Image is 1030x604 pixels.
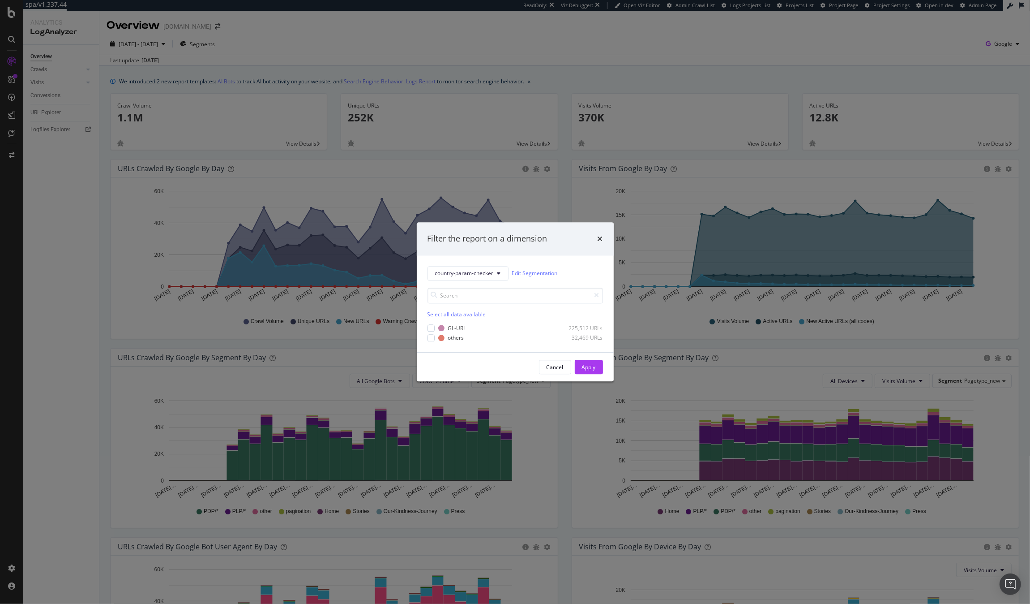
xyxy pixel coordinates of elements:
button: country-param-checker [427,266,509,280]
span: country-param-checker [435,270,494,277]
button: Apply [575,360,603,375]
div: times [598,233,603,245]
div: Filter the report on a dimension [427,233,547,245]
div: Cancel [547,363,564,371]
div: Select all data available [427,311,603,318]
div: 225,512 URLs [559,324,603,332]
a: Edit Segmentation [512,269,558,278]
input: Search [427,288,603,303]
div: GL-URL [448,324,466,332]
div: Apply [582,363,596,371]
div: modal [417,222,614,381]
div: Open Intercom Messenger [1000,574,1021,595]
button: Cancel [539,360,571,375]
div: others [448,334,464,341]
div: 32,469 URLs [559,334,603,341]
